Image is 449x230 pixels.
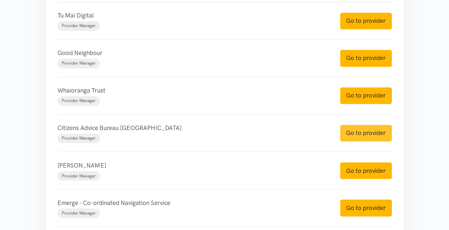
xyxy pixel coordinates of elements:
span: Provider Manager [62,23,96,28]
p: Emerge - Co-ordinated Navigation Service [58,198,326,207]
a: Go to provider [340,50,392,66]
p: Tu Mai Digital [58,11,326,20]
a: Go to provider [340,12,392,29]
span: Provider Manager [62,173,96,178]
a: Go to provider [340,125,392,141]
p: Good Neighbour [58,48,326,58]
p: Citizens Advice Bureau [GEOGRAPHIC_DATA] [58,123,326,133]
span: Provider Manager [62,61,96,66]
a: Go to provider [340,162,392,179]
span: Provider Manager [62,210,96,215]
span: Provider Manager [62,98,96,103]
a: Go to provider [340,199,392,216]
a: Go to provider [340,87,392,104]
span: Provider Manager [62,136,96,141]
p: Whaioranga Trust [58,86,326,95]
p: [PERSON_NAME] [58,160,326,170]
